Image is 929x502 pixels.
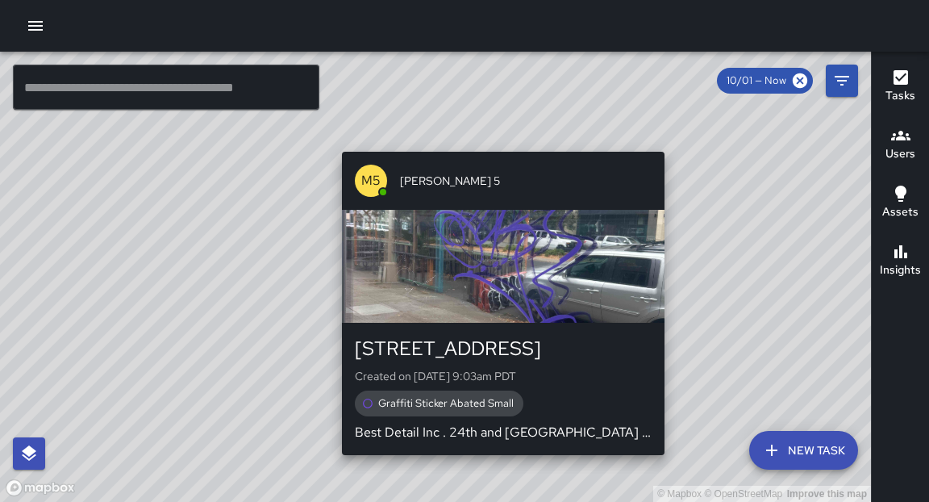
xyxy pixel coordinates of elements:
button: Assets [872,174,929,232]
h6: Assets [882,203,919,221]
p: M5 [361,171,381,190]
div: 10/01 — Now [717,68,813,94]
button: Tasks [872,58,929,116]
h6: Tasks [885,87,915,105]
button: New Task [749,431,858,470]
span: Graffiti Sticker Abated Small [369,395,523,412]
div: [STREET_ADDRESS] [355,336,652,362]
button: M5[PERSON_NAME] 5[STREET_ADDRESS]Created on [DATE] 9:03am PDTGraffiti Sticker Abated SmallBest De... [342,152,664,455]
p: Best Detail Inc . 24th and [GEOGRAPHIC_DATA] Graffiti Observed [355,423,652,442]
button: Filters [826,65,858,97]
span: 10/01 — Now [717,73,796,89]
h6: Users [885,145,915,163]
p: Created on [DATE] 9:03am PDT [355,368,652,384]
span: [PERSON_NAME] 5 [400,173,652,189]
button: Insights [872,232,929,291]
h6: Insights [880,261,921,279]
button: Users [872,116,929,174]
